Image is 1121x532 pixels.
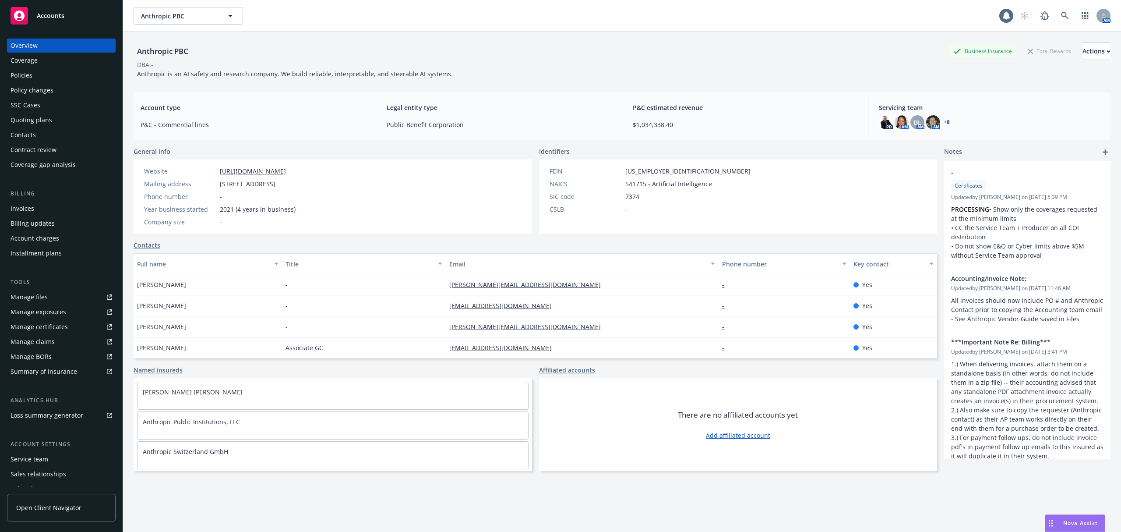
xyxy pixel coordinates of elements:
[220,192,222,201] span: -
[1023,46,1075,57] div: Total Rewards
[850,253,937,274] button: Key contact
[862,343,872,352] span: Yes
[539,147,570,156] span: Identifiers
[7,68,116,82] a: Policies
[282,253,446,274] button: Title
[951,348,1103,356] span: Updated by [PERSON_NAME] on [DATE] 3:41 PM
[951,193,1103,201] span: Updated by [PERSON_NAME] on [DATE] 5:39 PM
[7,158,116,172] a: Coverage gap analysis
[286,322,288,331] span: -
[7,305,116,319] a: Manage exposures
[862,322,872,331] span: Yes
[7,39,116,53] a: Overview
[944,161,1110,267] div: -CertificatesUpdatedby [PERSON_NAME] on [DATE] 5:39 PMPROCESSING• Show only the coverages request...
[7,4,116,28] a: Accounts
[722,344,731,352] a: -
[134,365,183,375] a: Named insureds
[7,83,116,97] a: Policy changes
[7,335,116,349] a: Manage claims
[11,335,55,349] div: Manage claims
[944,120,950,125] a: +8
[706,431,770,440] a: Add affiliated account
[286,301,288,310] span: -
[926,115,940,129] img: photo
[944,330,1110,468] div: ***Important Note Re: Billing***Updatedby [PERSON_NAME] on [DATE] 3:41 PM1.) When delivering invo...
[625,192,639,201] span: 7374
[951,274,1081,283] span: Accounting/Invoice Note:
[449,259,705,269] div: Email
[11,83,53,97] div: Policy changes
[11,290,48,304] div: Manage files
[625,167,751,176] span: [US_EMPLOYER_IDENTIFICATION_NUMBER]
[7,189,116,198] div: Billing
[11,408,83,422] div: Loss summary generator
[944,267,1110,330] div: Accounting/Invoice Note:Updatedby [PERSON_NAME] on [DATE] 11:46 AMAll invoices should now Include...
[11,350,52,364] div: Manage BORs
[550,192,622,201] div: SIC code
[11,68,32,82] div: Policies
[951,205,1103,260] p: • Show only the coverages requested at the minimum limits • CC the Service Team + Producer on all...
[220,205,296,214] span: 2021 (4 years in business)
[7,396,116,405] div: Analytics hub
[625,179,712,188] span: 541715 - Artificial Intelligence
[11,452,48,466] div: Service team
[11,202,34,216] div: Invoices
[633,120,857,129] span: $1,034,338.40
[134,253,282,274] button: Full name
[7,98,116,112] a: SSC Cases
[7,452,116,466] a: Service team
[134,147,170,156] span: General info
[7,467,116,481] a: Sales relationships
[678,410,798,420] span: There are no affiliated accounts yet
[134,46,192,57] div: Anthropic PBC
[879,115,893,129] img: photo
[550,167,622,176] div: FEIN
[11,320,68,334] div: Manage certificates
[944,147,962,157] span: Notes
[137,280,186,289] span: [PERSON_NAME]
[539,365,595,375] a: Affiliated accounts
[7,350,116,364] a: Manage BORs
[141,11,217,21] span: Anthropic PBC
[16,503,81,512] span: Open Client Navigator
[7,53,116,67] a: Coverage
[951,284,1103,292] span: Updated by [PERSON_NAME] on [DATE] 11:46 AM
[951,168,1081,177] span: -
[143,447,228,456] a: Anthropic Switzerland GmbH
[1063,519,1098,527] span: Nova Assist
[1082,43,1110,60] div: Actions
[11,113,52,127] div: Quoting plans
[955,182,983,190] span: Certificates
[143,418,240,426] a: Anthropic Public Institutions, LLC
[1045,515,1056,532] div: Drag to move
[7,365,116,379] a: Summary of insurance
[11,246,62,260] div: Installment plans
[1082,43,1110,60] button: Actions
[11,158,76,172] div: Coverage gap analysis
[7,246,116,260] a: Installment plans
[286,259,433,269] div: Title
[144,192,216,201] div: Phone number
[1056,7,1074,25] a: Search
[220,217,222,227] span: -
[7,216,116,231] a: Billing updates
[137,70,453,78] span: Anthropic is an AI safety and research company. We build reliable, interpretable, and steerable A...
[7,202,116,216] a: Invoices
[137,60,153,69] div: DBA: -
[220,179,275,188] span: [STREET_ADDRESS]
[1076,7,1094,25] a: Switch app
[625,205,627,214] span: -
[550,179,622,188] div: NAICS
[722,259,836,269] div: Phone number
[1016,7,1033,25] a: Start snowing
[449,301,559,310] a: [EMAIL_ADDRESS][DOMAIN_NAME]
[913,118,921,127] span: DL
[11,216,55,231] div: Billing updates
[7,231,116,245] a: Account charges
[949,46,1016,57] div: Business Insurance
[862,280,872,289] span: Yes
[722,301,731,310] a: -
[722,280,731,289] a: -
[7,408,116,422] a: Loss summary generator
